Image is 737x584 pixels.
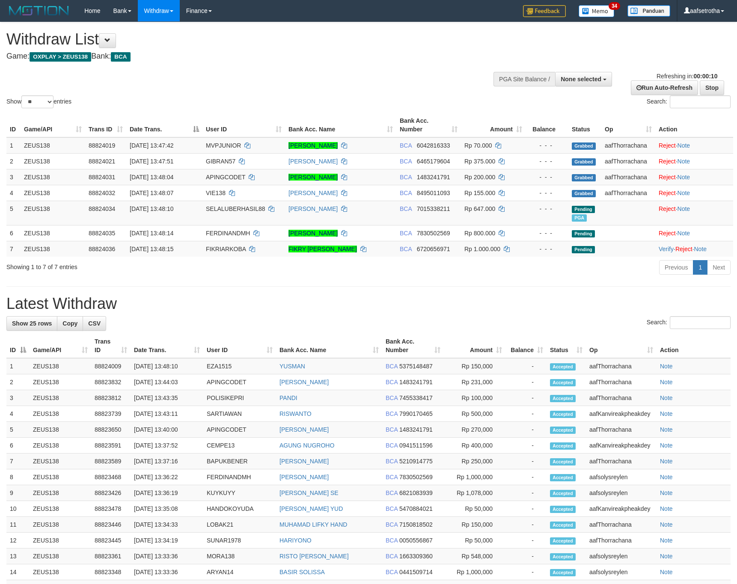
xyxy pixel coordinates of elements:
[91,390,131,406] td: 88823812
[279,537,312,544] a: HARIYONO
[131,334,203,358] th: Date Trans.: activate to sort column ascending
[660,505,673,512] a: Note
[130,246,173,252] span: [DATE] 13:48:15
[550,506,576,513] span: Accepted
[279,410,312,417] a: RISWANTO
[6,95,71,108] label: Show entries
[21,113,85,137] th: Game/API: activate to sort column ascending
[130,142,173,149] span: [DATE] 13:47:42
[659,190,676,196] a: Reject
[505,406,547,422] td: -
[400,158,412,165] span: BCA
[464,230,495,237] span: Rp 800.000
[655,241,733,257] td: · ·
[89,205,115,212] span: 88824034
[529,173,565,181] div: - - -
[400,205,412,212] span: BCA
[601,185,655,201] td: aafThorrachana
[659,205,676,212] a: Reject
[399,379,433,385] span: Copy 1483241791 to clipboard
[131,422,203,438] td: [DATE] 13:40:00
[83,316,106,331] a: CSV
[529,157,565,166] div: - - -
[288,174,338,181] a: [PERSON_NAME]
[279,442,334,449] a: AGUNG NUGROHO
[386,474,398,480] span: BCA
[400,190,412,196] span: BCA
[6,517,30,533] td: 11
[6,295,731,312] h1: Latest Withdraw
[21,153,85,169] td: ZEUS138
[131,469,203,485] td: [DATE] 13:36:22
[6,225,21,241] td: 6
[417,246,450,252] span: Copy 6720656971 to clipboard
[91,469,131,485] td: 88823468
[572,190,596,197] span: Grabbed
[6,153,21,169] td: 2
[678,190,690,196] a: Note
[279,553,349,560] a: RISTO [PERSON_NAME]
[89,190,115,196] span: 88824032
[89,142,115,149] span: 88824019
[130,190,173,196] span: [DATE] 13:48:07
[464,246,500,252] span: Rp 1.000.000
[131,374,203,390] td: [DATE] 13:44:03
[655,185,733,201] td: ·
[6,485,30,501] td: 9
[400,142,412,149] span: BCA
[399,474,433,480] span: Copy 7830502569 to clipboard
[21,95,53,108] select: Showentries
[660,537,673,544] a: Note
[568,113,601,137] th: Status
[660,521,673,528] a: Note
[572,214,587,222] span: Marked by aafsolysreylen
[203,406,276,422] td: SARTIAWAN
[111,52,130,62] span: BCA
[6,241,21,257] td: 7
[655,169,733,185] td: ·
[6,31,483,48] h1: Withdraw List
[6,185,21,201] td: 4
[203,422,276,438] td: APINGCODET
[659,230,676,237] a: Reject
[464,205,495,212] span: Rp 647.000
[89,246,115,252] span: 88824036
[279,379,329,385] a: [PERSON_NAME]
[91,406,131,422] td: 88823739
[21,241,85,257] td: ZEUS138
[601,113,655,137] th: Op: activate to sort column ascending
[659,246,674,252] a: Verify
[6,422,30,438] td: 5
[444,406,505,422] td: Rp 500,000
[444,358,505,374] td: Rp 150,000
[529,229,565,237] div: - - -
[659,142,676,149] a: Reject
[89,174,115,181] span: 88824031
[659,174,676,181] a: Reject
[203,454,276,469] td: BAPUKBENER
[660,410,673,417] a: Note
[586,469,657,485] td: aafsolysreylen
[288,142,338,149] a: [PERSON_NAME]
[444,501,505,517] td: Rp 50,000
[386,410,398,417] span: BCA
[91,374,131,390] td: 88823832
[505,469,547,485] td: -
[505,390,547,406] td: -
[276,334,382,358] th: Bank Acc. Name: activate to sort column ascending
[631,80,698,95] a: Run Auto-Refresh
[444,374,505,390] td: Rp 231,000
[62,320,77,327] span: Copy
[30,406,91,422] td: ZEUS138
[529,141,565,150] div: - - -
[627,5,670,17] img: panduan.png
[655,201,733,225] td: ·
[91,422,131,438] td: 88823650
[131,454,203,469] td: [DATE] 13:37:16
[657,73,717,80] span: Refreshing in:
[288,205,338,212] a: [PERSON_NAME]
[572,246,595,253] span: Pending
[586,390,657,406] td: aafThorrachana
[464,158,495,165] span: Rp 375.000
[203,485,276,501] td: KUYKUYY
